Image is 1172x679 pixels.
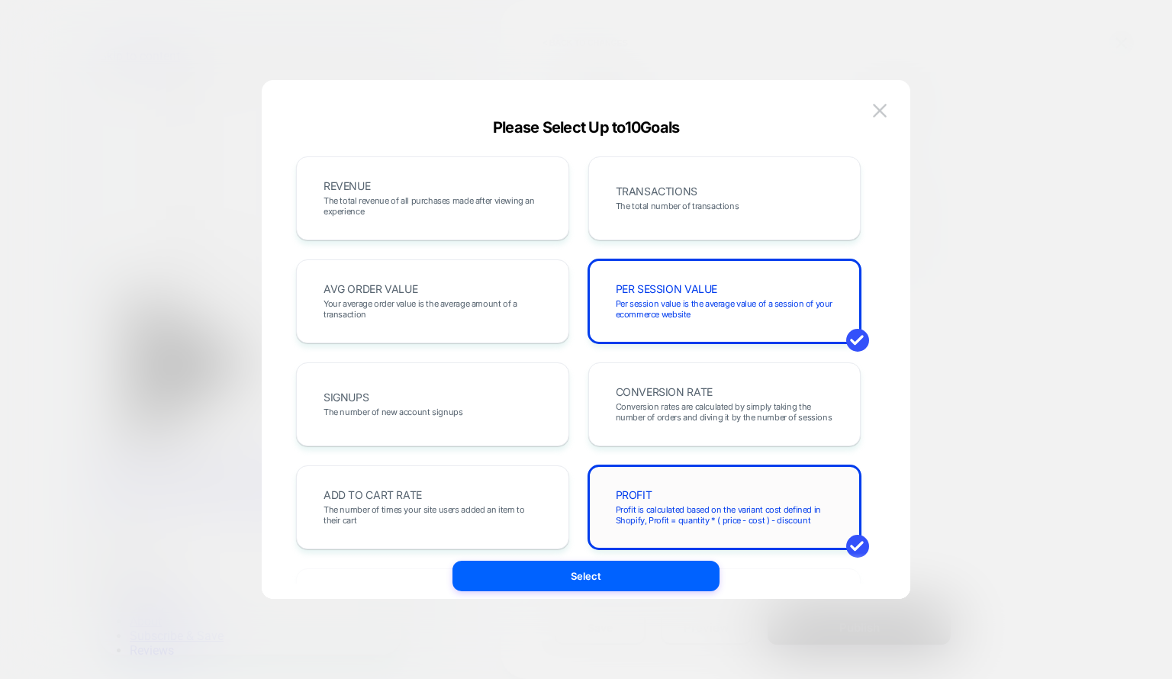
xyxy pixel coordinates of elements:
[31,551,76,565] a: Shop All
[616,186,697,197] span: TRANSACTIONS
[616,504,834,526] span: Profit is calculated based on the variant cost defined in Shopify, Profit = quantity * ( price - ...
[616,401,834,423] span: Conversion rates are calculated by simply taking the number of orders and diving it by the number...
[493,118,680,137] span: Please Select Up to 10 Goals
[31,565,63,580] a: About
[616,387,713,397] span: CONVERSION RATE
[452,561,720,591] button: Select
[616,201,739,211] span: The total number of transactions
[168,434,224,449] span: Shop Now
[44,217,121,228] span: Pause slideshow
[616,490,652,500] span: PROFIT
[49,406,116,417] span: Play slideshow
[616,298,834,320] span: Per session value is the average value of a session of your ecommerce website
[31,580,124,594] a: Subscribe & Save
[616,284,718,294] span: PER SESSION VALUE
[873,104,887,117] img: close
[8,525,62,536] span: Close menu
[31,594,75,609] a: Reviews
